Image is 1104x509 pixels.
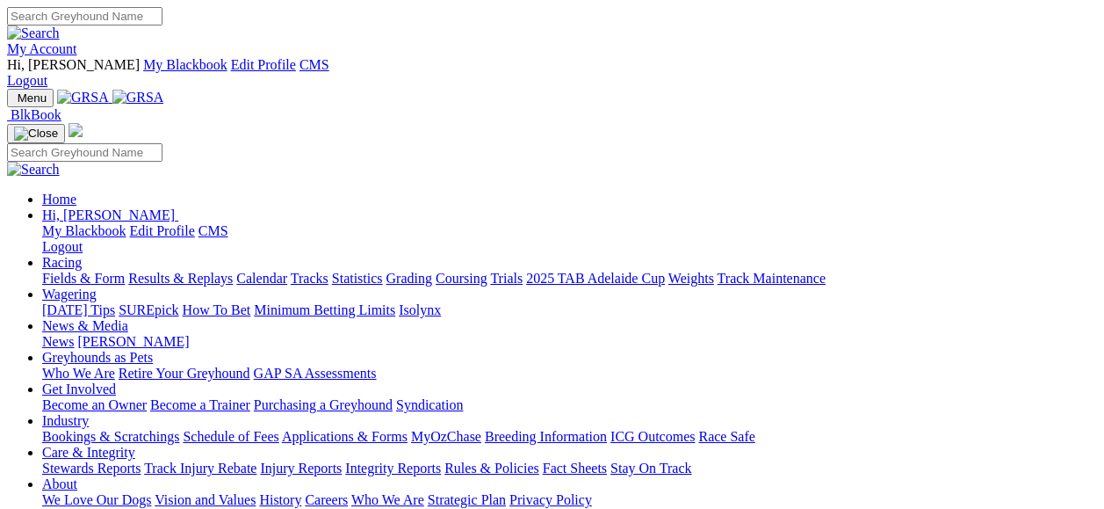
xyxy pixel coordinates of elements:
a: Fact Sheets [543,461,607,476]
a: Privacy Policy [509,492,592,507]
a: Logout [42,239,83,254]
a: Edit Profile [231,57,296,72]
a: Trials [490,271,523,286]
a: Rules & Policies [444,461,539,476]
a: Isolynx [399,302,441,317]
span: BlkBook [11,107,61,122]
a: Care & Integrity [42,445,135,460]
div: Wagering [42,302,1097,318]
a: Home [42,192,76,207]
span: Hi, [PERSON_NAME] [7,57,140,72]
a: Tracks [291,271,328,286]
div: My Account [7,57,1097,89]
a: Statistics [332,271,383,286]
input: Search [7,7,162,25]
a: [DATE] Tips [42,302,115,317]
a: We Love Our Dogs [42,492,151,507]
a: Racing [42,255,82,270]
a: Become an Owner [42,397,147,412]
div: News & Media [42,334,1097,350]
a: Results & Replays [128,271,233,286]
a: Hi, [PERSON_NAME] [42,207,178,222]
img: Close [14,127,58,141]
div: Greyhounds as Pets [42,366,1097,382]
div: Racing [42,271,1097,287]
a: Schedule of Fees [183,429,278,444]
a: Coursing [436,271,487,286]
a: Logout [7,73,47,88]
button: Toggle navigation [7,124,65,143]
a: BlkBook [7,107,61,122]
a: Become a Trainer [150,397,250,412]
a: CMS [198,223,228,238]
img: Search [7,25,60,41]
div: Care & Integrity [42,461,1097,476]
a: Grading [386,271,432,286]
a: My Blackbook [42,223,126,238]
a: Careers [305,492,348,507]
a: Track Maintenance [718,271,826,286]
a: Wagering [42,287,97,302]
div: Hi, [PERSON_NAME] [42,223,1097,255]
a: ICG Outcomes [610,429,695,444]
a: [PERSON_NAME] [77,334,189,349]
a: 2025 TAB Adelaide Cup [526,271,665,286]
a: Edit Profile [130,223,195,238]
a: SUREpick [119,302,178,317]
img: Search [7,162,60,178]
a: Syndication [396,397,463,412]
a: Purchasing a Greyhound [254,397,393,412]
img: GRSA [112,90,164,105]
a: History [259,492,301,507]
span: Hi, [PERSON_NAME] [42,207,175,222]
a: Minimum Betting Limits [254,302,395,317]
a: Calendar [236,271,287,286]
a: CMS [299,57,329,72]
a: Strategic Plan [428,492,506,507]
a: News [42,334,74,349]
a: About [42,476,77,491]
a: Integrity Reports [345,461,441,476]
div: About [42,492,1097,508]
a: Bookings & Scratchings [42,429,179,444]
a: Vision and Values [155,492,256,507]
a: Applications & Forms [282,429,408,444]
a: Weights [668,271,714,286]
a: Industry [42,413,89,428]
a: Race Safe [698,429,754,444]
a: Who We Are [42,366,115,381]
a: Get Involved [42,382,116,396]
span: Menu [18,91,47,105]
a: Stay On Track [610,461,691,476]
a: Breeding Information [485,429,607,444]
a: Retire Your Greyhound [119,366,250,381]
a: GAP SA Assessments [254,366,377,381]
a: Stewards Reports [42,461,141,476]
a: My Account [7,41,77,56]
button: Toggle navigation [7,89,54,107]
a: MyOzChase [411,429,481,444]
a: Who We Are [351,492,424,507]
a: How To Bet [183,302,251,317]
a: Track Injury Rebate [144,461,256,476]
a: My Blackbook [143,57,227,72]
a: News & Media [42,318,128,333]
img: logo-grsa-white.png [69,123,83,137]
a: Fields & Form [42,271,125,286]
input: Search [7,143,162,162]
div: Get Involved [42,397,1097,413]
a: Injury Reports [260,461,342,476]
img: GRSA [57,90,109,105]
div: Industry [42,429,1097,445]
a: Greyhounds as Pets [42,350,153,365]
